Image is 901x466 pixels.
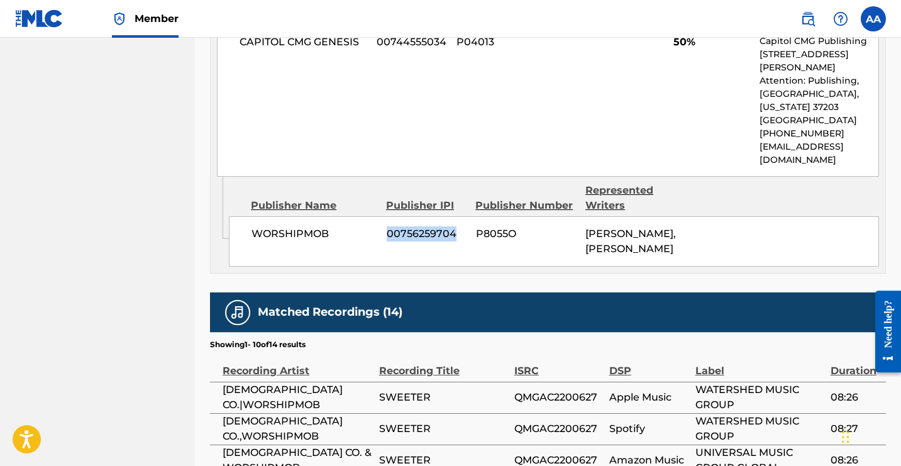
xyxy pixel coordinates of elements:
iframe: Chat Widget [838,406,901,466]
p: [GEOGRAPHIC_DATA], [US_STATE] 37203 [760,87,878,114]
span: [DEMOGRAPHIC_DATA] CO.|WORSHIPMOB [223,382,373,413]
img: Matched Recordings [230,305,245,320]
span: 08:26 [831,390,880,405]
div: Publisher Number [475,198,576,213]
p: [GEOGRAPHIC_DATA] [760,114,878,127]
span: 08:27 [831,421,880,436]
span: [PERSON_NAME], [PERSON_NAME] [585,228,676,255]
a: Public Search [795,6,821,31]
span: WATERSHED MUSIC GROUP [695,382,824,413]
span: [DEMOGRAPHIC_DATA] CO.,WORSHIPMOB [223,414,373,444]
img: search [800,11,815,26]
img: Top Rightsholder [112,11,127,26]
span: 50% [673,35,750,50]
span: WATERSHED MUSIC GROUP [695,414,824,444]
div: Recording Artist [223,350,373,379]
div: User Menu [861,6,886,31]
span: Apple Music [609,390,689,405]
div: Label [695,350,824,379]
div: Publisher IPI [386,198,466,213]
span: WORSHIPMOB [252,226,377,241]
span: P8055O [476,226,576,241]
div: Publisher Name [251,198,377,213]
p: [STREET_ADDRESS][PERSON_NAME] Attention: Publishing, [760,48,878,87]
span: 00756259704 [387,226,467,241]
span: Member [135,11,179,26]
img: MLC Logo [15,9,64,28]
div: ISRC [514,350,603,379]
p: Showing 1 - 10 of 14 results [210,339,306,350]
div: DSP [609,350,689,379]
span: 00744555034 [377,35,447,50]
p: [PHONE_NUMBER] [760,127,878,140]
div: Drag [842,418,849,456]
h5: Matched Recordings (14) [258,305,402,319]
div: Recording Title [379,350,508,379]
span: QMGAC2200627 [514,390,603,405]
div: Help [828,6,853,31]
img: help [833,11,848,26]
div: Represented Writers [585,183,686,213]
p: [EMAIL_ADDRESS][DOMAIN_NAME] [760,140,878,167]
div: Duration [831,350,880,379]
span: Spotify [609,421,689,436]
p: Capitol CMG Publishing [760,35,878,48]
span: P04013 [456,35,552,50]
iframe: Resource Center [866,264,901,400]
span: CAPITOL CMG GENESIS [240,35,367,50]
span: QMGAC2200627 [514,421,603,436]
span: SWEETER [379,421,508,436]
span: SWEETER [379,390,508,405]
